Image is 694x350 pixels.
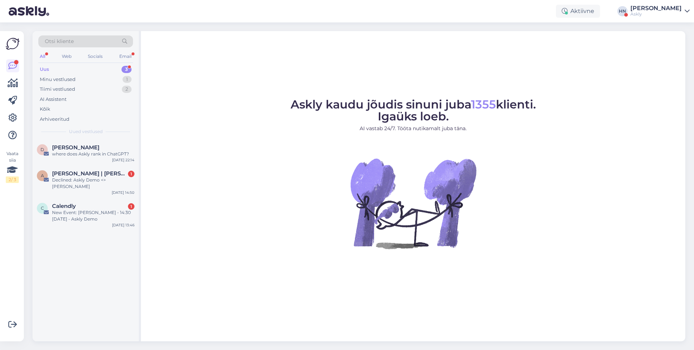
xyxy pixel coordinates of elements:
[52,203,76,209] span: Calendly
[291,97,536,123] span: Askly kaudu jõudis sinuni juba klienti. Igaüks loeb.
[52,144,99,151] span: Dan Erickson
[41,173,44,178] span: A
[52,209,134,222] div: New Event: [PERSON_NAME] - 14:30 [DATE] - Askly Demo
[121,66,132,73] div: 3
[128,203,134,210] div: 1
[40,106,50,113] div: Kõik
[52,151,134,157] div: where does Askly rank in ChatGPT?
[40,116,69,123] div: Arhiveeritud
[38,52,47,61] div: All
[617,6,627,16] div: HN
[52,177,134,190] div: Declined: Askly Demo <> [PERSON_NAME]
[52,170,127,177] span: Agata Rosenberg | ROHE AUTO
[122,86,132,93] div: 2
[556,5,600,18] div: Aktiivne
[40,147,44,152] span: D
[86,52,104,61] div: Socials
[60,52,73,61] div: Web
[40,86,75,93] div: Tiimi vestlused
[118,52,133,61] div: Email
[40,66,49,73] div: Uus
[348,138,478,268] img: No Chat active
[6,150,19,183] div: Vaata siia
[112,222,134,228] div: [DATE] 13:46
[6,37,20,51] img: Askly Logo
[471,97,496,111] span: 1355
[45,38,74,45] span: Otsi kliente
[630,5,690,17] a: [PERSON_NAME]Askly
[6,176,19,183] div: 2 / 3
[630,11,682,17] div: Askly
[69,128,103,135] span: Uued vestlused
[112,157,134,163] div: [DATE] 22:14
[41,205,44,211] span: C
[40,76,76,83] div: Minu vestlused
[112,190,134,195] div: [DATE] 14:50
[630,5,682,11] div: [PERSON_NAME]
[291,125,536,132] p: AI vastab 24/7. Tööta nutikamalt juba täna.
[128,171,134,177] div: 1
[123,76,132,83] div: 1
[40,96,67,103] div: AI Assistent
